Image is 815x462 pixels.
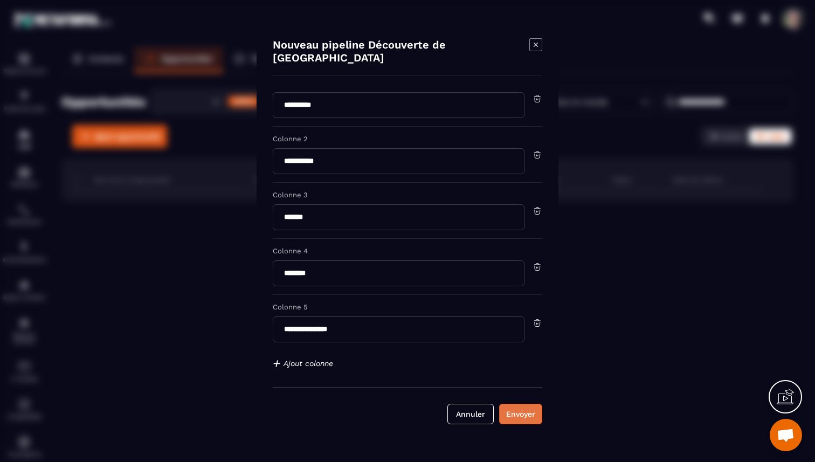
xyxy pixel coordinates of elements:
label: Colonne 2 [273,135,308,143]
label: Colonne 5 [273,303,308,311]
a: Ouvrir le chat [770,419,802,451]
button: Annuler [447,404,494,424]
label: Colonne 4 [273,247,308,255]
p: Ajout colonne [273,356,542,371]
button: Envoyer [499,404,542,424]
h4: Nouveau pipeline Découverte de [GEOGRAPHIC_DATA] [273,38,529,64]
span: + [273,356,281,371]
div: Envoyer [506,409,535,419]
label: Colonne 3 [273,191,308,199]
